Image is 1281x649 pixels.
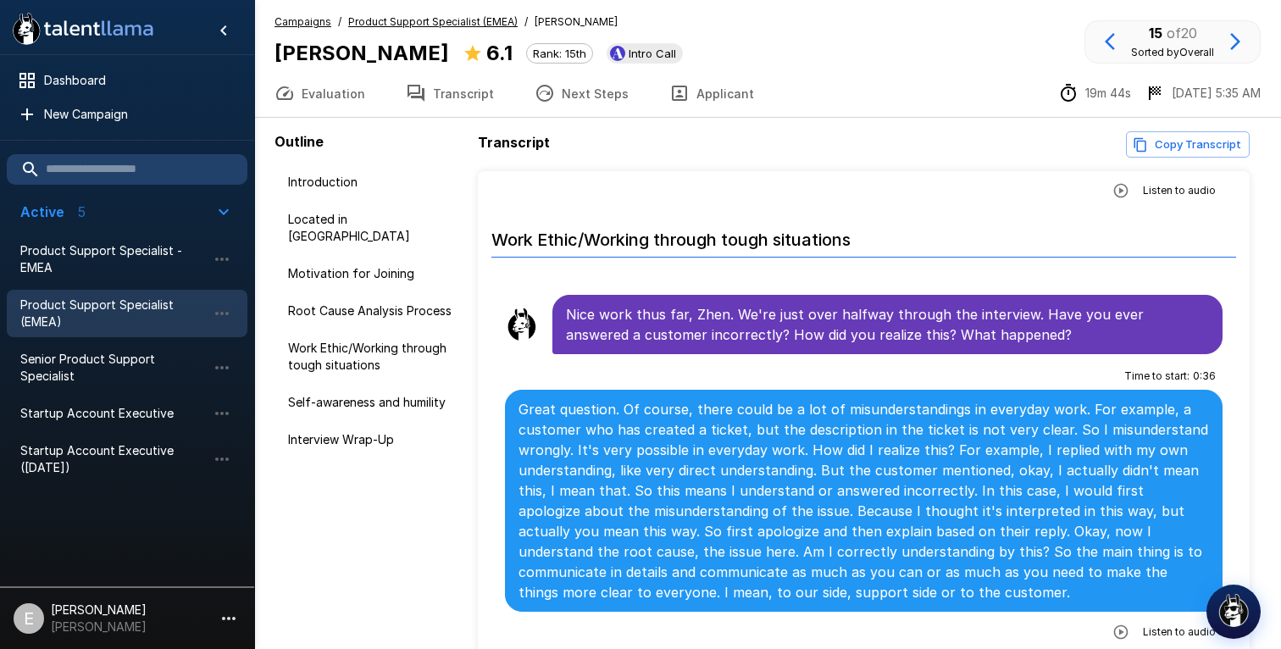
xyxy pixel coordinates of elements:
div: The date and time when the interview was completed [1145,83,1261,103]
img: ashbyhq_logo.jpeg [610,46,625,61]
button: Copy transcript [1126,131,1250,158]
span: Self-awareness and humility [288,394,457,411]
span: Listen to audio [1143,624,1216,641]
span: [PERSON_NAME] [535,14,618,31]
img: llama_clean.png [505,308,539,341]
u: Campaigns [274,15,331,28]
h6: Work Ethic/Working through tough situations [491,213,1236,258]
b: 6.1 [486,41,513,65]
span: / [524,14,528,31]
b: [PERSON_NAME] [274,41,449,65]
b: Outline [274,133,324,150]
p: Great question. Of course, there could be a lot of misunderstandings in everyday work. For exampl... [518,399,1209,602]
div: Motivation for Joining [274,258,471,289]
span: of 20 [1167,25,1197,42]
u: Product Support Specialist (EMEA) [348,15,518,28]
div: Introduction [274,167,471,197]
button: Applicant [649,69,774,117]
span: Time to start : [1124,368,1189,385]
p: [DATE] 5:35 AM [1172,85,1261,102]
span: Located in [GEOGRAPHIC_DATA] [288,211,457,245]
button: Transcript [385,69,514,117]
div: Located in [GEOGRAPHIC_DATA] [274,204,471,252]
p: 19m 44s [1085,85,1131,102]
div: Root Cause Analysis Process [274,296,471,326]
p: Nice work thus far, Zhen. We're just over halfway through the interview. Have you ever answered a... [566,304,1209,345]
span: Introduction [288,174,457,191]
span: 0 : 36 [1193,368,1216,385]
span: Work Ethic/Working through tough situations [288,340,457,374]
span: Listen to audio [1143,182,1216,199]
span: Rank: 15th [527,47,592,60]
button: Evaluation [254,69,385,117]
div: Interview Wrap-Up [274,424,471,455]
span: Intro Call [622,47,683,60]
button: Next Steps [514,69,649,117]
div: Work Ethic/Working through tough situations [274,333,471,380]
b: 15 [1149,25,1162,42]
span: Root Cause Analysis Process [288,302,457,319]
b: Transcript [478,134,550,151]
div: Self-awareness and humility [274,387,471,418]
span: Interview Wrap-Up [288,431,457,448]
div: The time between starting and completing the interview [1058,83,1131,103]
span: Sorted by Overall [1131,46,1214,58]
span: Motivation for Joining [288,265,457,282]
img: logo_glasses@2x.png [1217,593,1250,627]
span: / [338,14,341,31]
div: View profile in Ashby [607,43,683,64]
